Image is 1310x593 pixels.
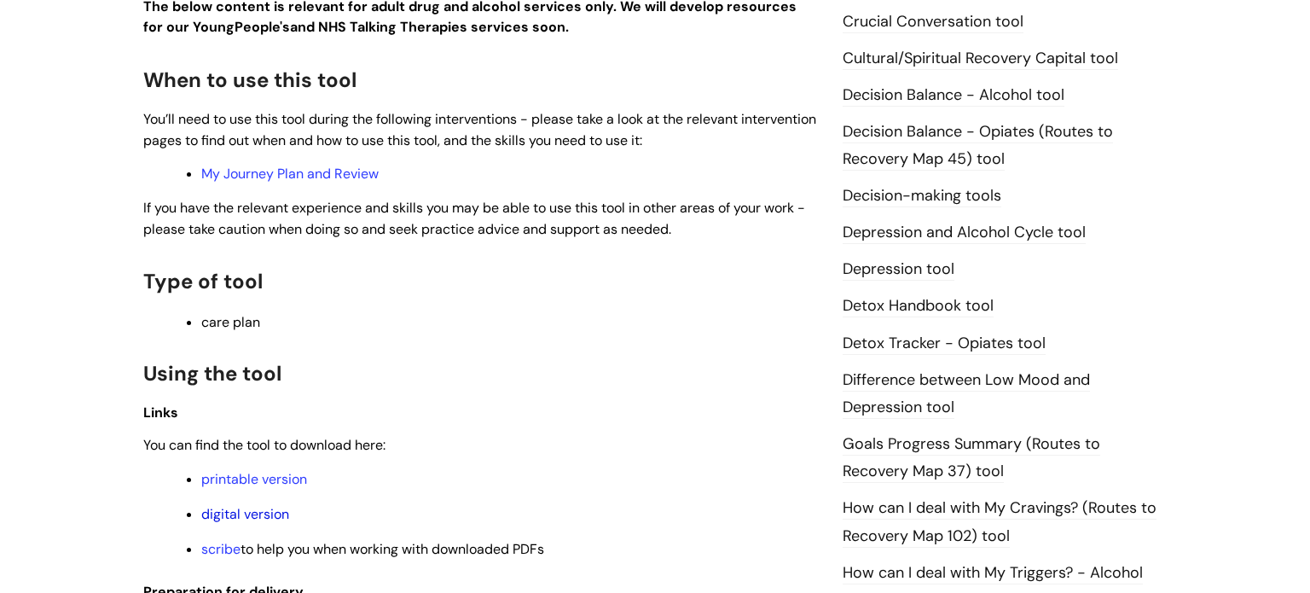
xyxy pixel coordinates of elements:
span: Links [143,404,178,421]
span: Type of tool [143,268,263,294]
span: When to use this tool [143,67,356,93]
a: How can I deal with My Cravings? (Routes to Recovery Map 102) tool [843,497,1156,547]
a: Decision Balance - Opiates (Routes to Recovery Map 45) tool [843,121,1113,171]
a: Detox Tracker - Opiates tool [843,333,1046,355]
span: Using the tool [143,360,281,387]
a: scribe [201,540,241,558]
a: My Journey Plan and Review [201,165,379,183]
span: You’ll need to use this tool during the following interventions - please take a look at the relev... [143,110,816,149]
strong: People's [235,18,290,36]
a: printable version [201,470,307,488]
a: Depression tool [843,259,954,281]
a: digital version [201,505,289,523]
span: If you have the relevant experience and skills you may be able to use this tool in other areas of... [143,199,805,238]
a: Decision Balance - Alcohol tool [843,84,1064,107]
span: You can find the tool to download here: [143,436,385,454]
span: to help you when working with downloaded PDFs [201,540,544,558]
a: Decision-making tools [843,185,1001,207]
a: Goals Progress Summary (Routes to Recovery Map 37) tool [843,433,1100,483]
span: care plan [201,313,260,331]
a: Difference between Low Mood and Depression tool [843,369,1090,419]
a: Cultural/Spiritual Recovery Capital tool [843,48,1118,70]
a: Depression and Alcohol Cycle tool [843,222,1086,244]
a: Detox Handbook tool [843,295,994,317]
a: Crucial Conversation tool [843,11,1023,33]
